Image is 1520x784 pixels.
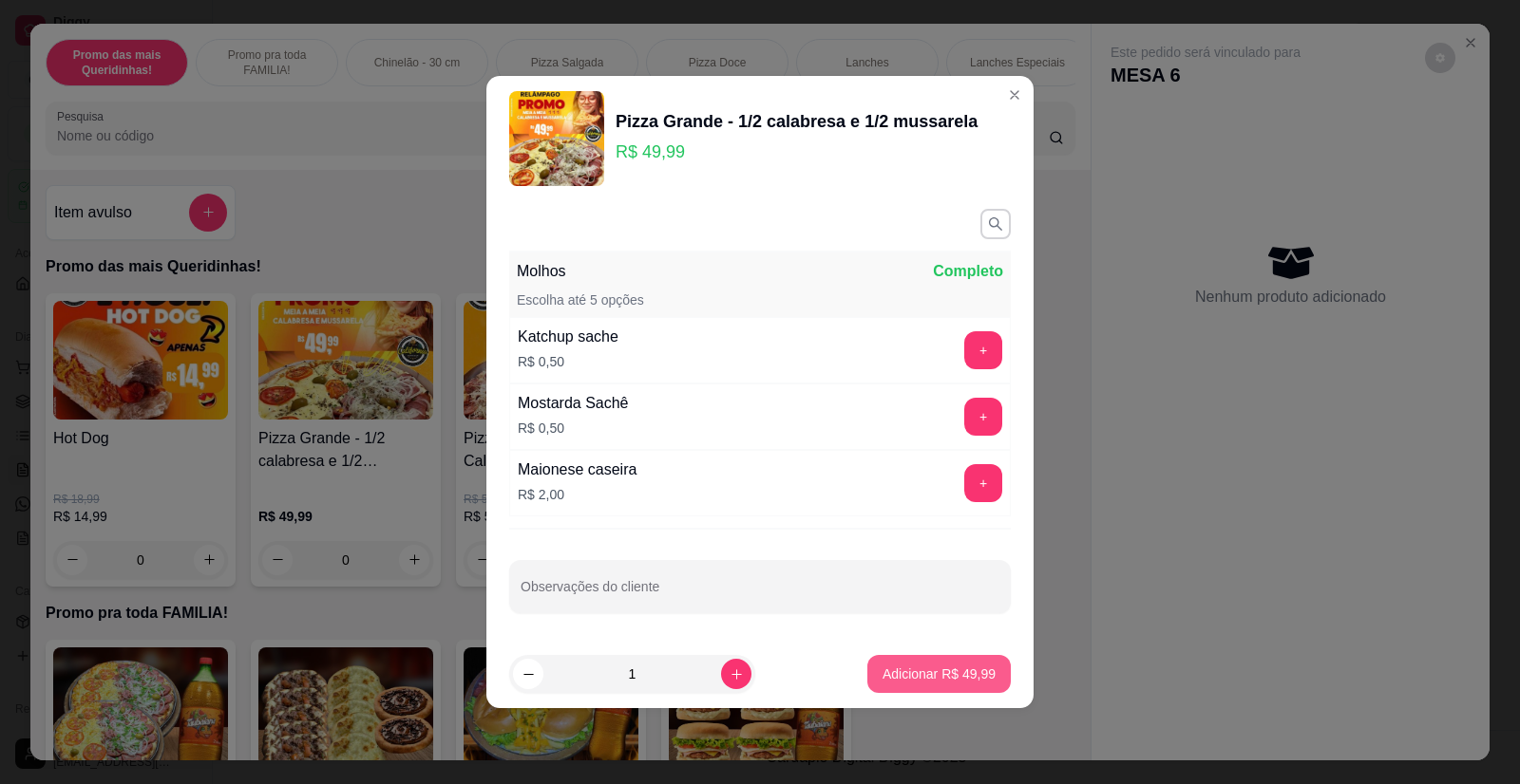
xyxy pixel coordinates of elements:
p: R$ 0,50 [518,352,618,371]
input: Observações do cliente [521,585,999,604]
button: Adicionar R$ 49,99 [867,655,1011,693]
p: R$ 0,50 [518,419,629,438]
p: R$ 49,99 [616,139,978,165]
p: Adicionar R$ 49,99 [883,664,996,683]
div: Mostarda Sachê [518,392,629,415]
p: Escolha até 5 opções [517,290,644,309]
button: add [964,464,1002,502]
div: Maionese caseira [518,458,636,481]
button: add [964,398,1002,436]
div: Pizza Grande - 1/2 calabresa e 1/2 mussarela [616,108,978,135]
img: product-image [509,91,604,186]
div: Katchup sache [518,326,618,348]
button: add [964,331,1002,369]
p: R$ 2,00 [518,485,636,504]
button: decrease-product-quantity [513,659,543,689]
button: increase-product-quantity [721,659,751,689]
p: Molhos [517,260,566,283]
button: Close [999,80,1030,110]
p: Completo [933,260,1003,283]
